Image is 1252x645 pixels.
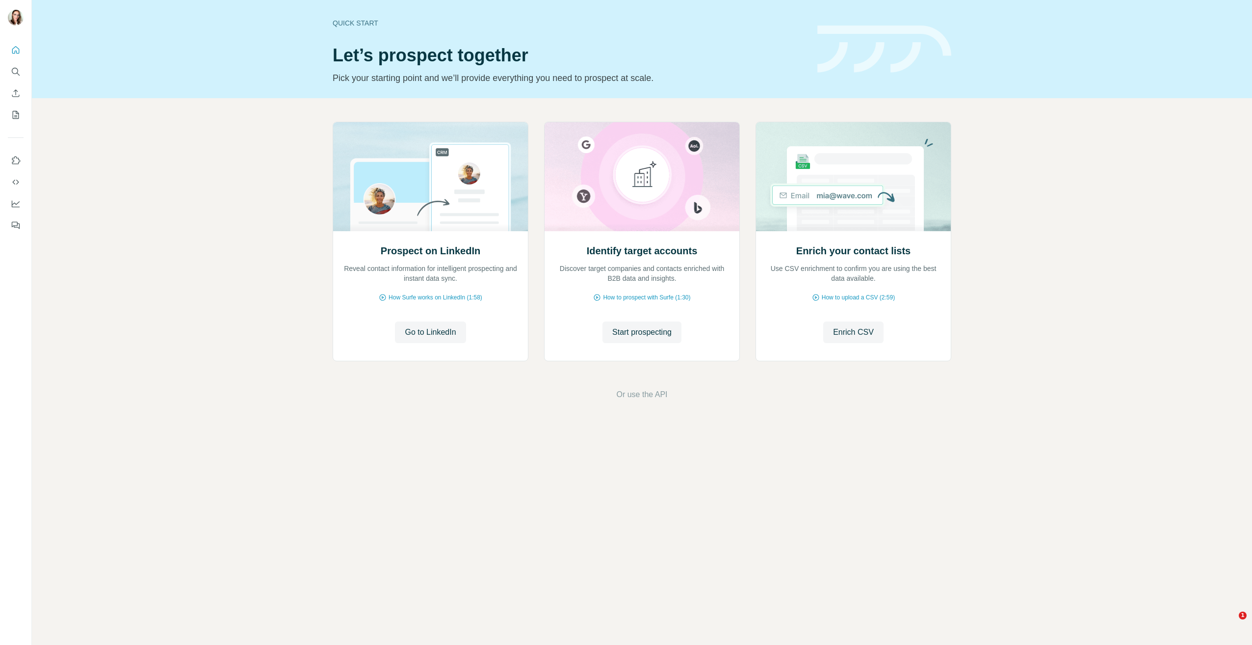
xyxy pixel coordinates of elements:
h1: Let’s prospect together [333,46,806,65]
button: Start prospecting [602,322,681,343]
button: Enrich CSV [823,322,884,343]
h2: Identify target accounts [587,244,698,258]
p: Pick your starting point and we’ll provide everything you need to prospect at scale. [333,71,806,85]
button: Use Surfe API [8,173,24,191]
button: Or use the API [616,389,667,401]
p: Use CSV enrichment to confirm you are using the best data available. [766,264,941,283]
div: Quick start [333,18,806,28]
img: Identify target accounts [544,122,740,231]
span: Go to LinkedIn [405,326,456,338]
span: Enrich CSV [833,326,874,338]
h2: Enrich your contact lists [796,244,911,258]
button: Dashboard [8,195,24,213]
span: How to upload a CSV (2:59) [822,293,895,302]
span: How Surfe works on LinkedIn (1:58) [389,293,482,302]
span: Start prospecting [612,326,672,338]
span: How to prospect with Surfe (1:30) [603,293,690,302]
img: Enrich your contact lists [756,122,951,231]
button: Search [8,63,24,81]
img: Prospect on LinkedIn [333,122,528,231]
img: Avatar [8,10,24,26]
span: 1 [1239,612,1247,619]
button: Feedback [8,216,24,234]
h2: Prospect on LinkedIn [381,244,480,258]
iframe: Intercom live chat [1219,612,1242,635]
button: Use Surfe on LinkedIn [8,152,24,169]
button: Enrich CSV [8,84,24,102]
p: Discover target companies and contacts enriched with B2B data and insights. [554,264,730,283]
button: Go to LinkedIn [395,322,466,343]
img: banner [817,26,951,73]
button: Quick start [8,41,24,59]
button: My lists [8,106,24,124]
p: Reveal contact information for intelligent prospecting and instant data sync. [343,264,518,283]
